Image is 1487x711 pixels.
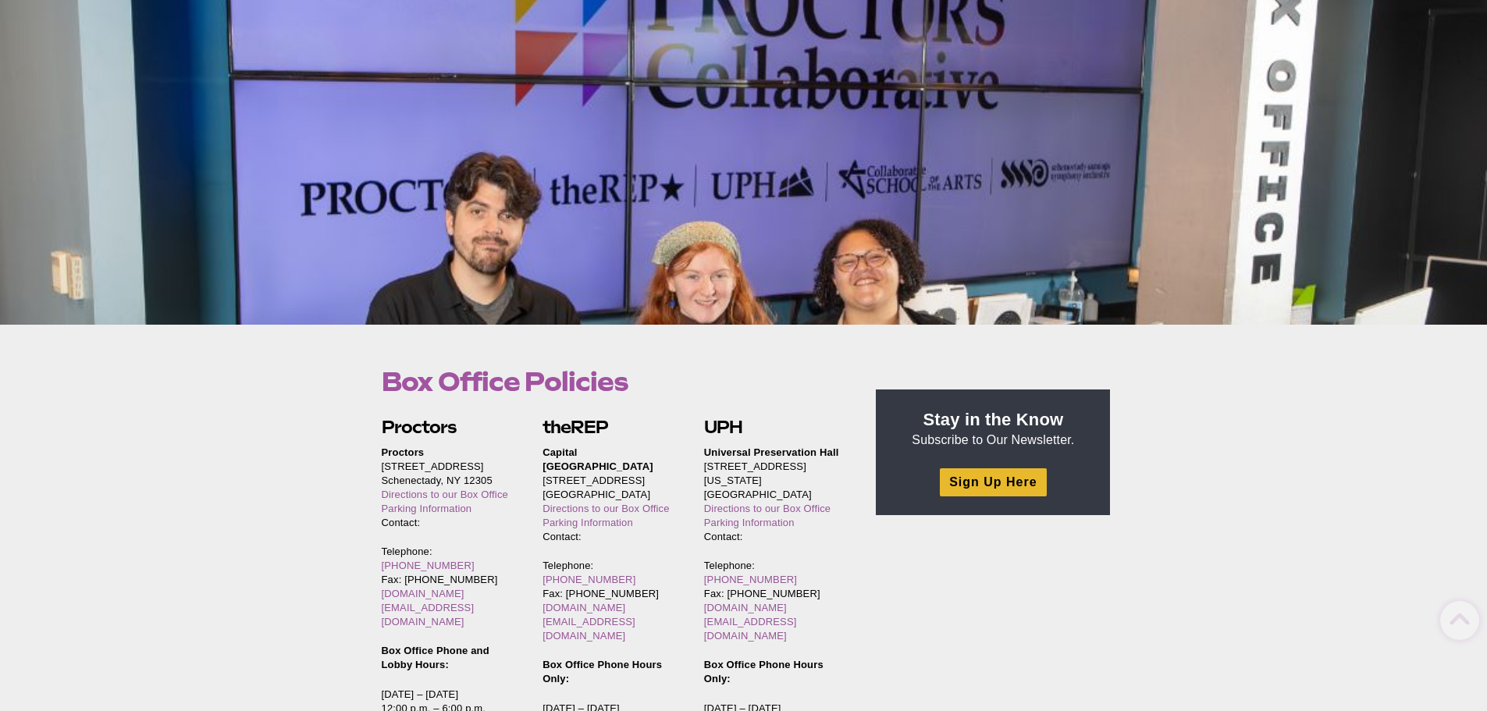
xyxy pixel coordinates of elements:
p: [STREET_ADDRESS][US_STATE] [GEOGRAPHIC_DATA] Contact: [704,446,841,544]
strong: Box Office Phone Hours Only: [704,659,824,684]
h1: Box Office Policies [382,367,841,396]
a: [EMAIL_ADDRESS][DOMAIN_NAME] [704,616,797,642]
p: [STREET_ADDRESS] [GEOGRAPHIC_DATA] Contact: [543,446,679,544]
a: [EMAIL_ADDRESS][DOMAIN_NAME] [543,616,635,642]
h2: theREP [543,415,679,439]
a: Directions to our Box Office [543,503,669,514]
a: Back to Top [1440,602,1471,633]
a: [DOMAIN_NAME] [543,602,625,613]
a: Directions to our Box Office [704,503,831,514]
a: Directions to our Box Office [382,489,508,500]
a: [PHONE_NUMBER] [543,574,635,585]
strong: Capital [GEOGRAPHIC_DATA] [543,446,653,472]
p: [STREET_ADDRESS] Schenectady, NY 12305 Contact: [382,446,518,530]
a: Parking Information [382,503,472,514]
a: [PHONE_NUMBER] [382,560,475,571]
p: Telephone: Fax: [PHONE_NUMBER] [543,559,679,643]
a: [EMAIL_ADDRESS][DOMAIN_NAME] [382,602,475,627]
strong: Proctors [382,446,425,458]
strong: Universal Preservation Hall [704,446,839,458]
strong: Stay in the Know [923,410,1064,429]
a: Sign Up Here [940,468,1046,496]
strong: Box Office Phone Hours Only: [543,659,662,684]
a: [DOMAIN_NAME] [382,588,464,599]
a: Parking Information [704,517,795,528]
h2: Proctors [382,415,518,439]
a: [PHONE_NUMBER] [704,574,797,585]
p: Subscribe to Our Newsletter. [895,408,1091,449]
p: Telephone: Fax: [PHONE_NUMBER] [382,545,518,629]
p: Telephone: Fax: [PHONE_NUMBER] [704,559,841,643]
a: Parking Information [543,517,633,528]
a: [DOMAIN_NAME] [704,602,787,613]
strong: Box Office Phone and Lobby Hours: [382,645,489,670]
h2: UPH [704,415,841,439]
